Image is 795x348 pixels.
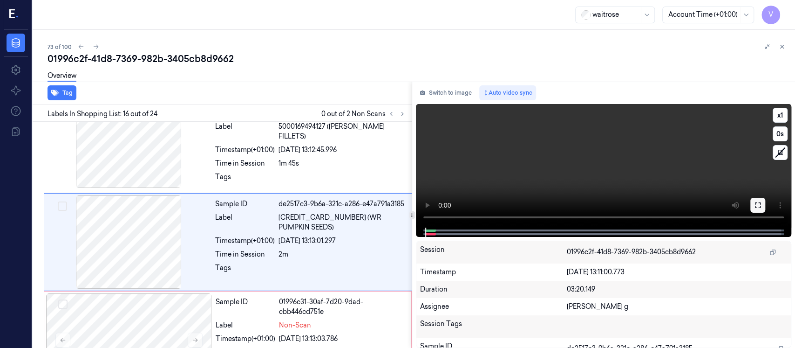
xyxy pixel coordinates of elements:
div: Assignee [420,302,567,312]
div: Label [216,320,275,330]
span: Non-Scan [279,320,311,330]
div: [DATE] 13:13:01.297 [279,236,406,246]
div: Session Tags [420,319,567,334]
div: 01996c2f-41d8-7369-982b-3405cb8d9662 [48,52,788,65]
div: Time in Session [215,159,275,168]
button: Select row [58,299,68,309]
div: de2517c3-9b6a-321c-a286-e47a791a3185 [279,199,406,209]
div: Session [420,245,567,260]
div: Label [215,213,275,232]
div: 1m 45s [279,159,406,168]
button: Auto video sync [479,85,536,100]
div: [DATE] 13:13:03.786 [279,334,406,344]
div: [DATE] 13:12:45.996 [279,145,406,155]
div: Time in Session [215,250,275,259]
div: Timestamp (+01:00) [216,334,275,344]
span: 0 out of 2 Non Scans [321,108,408,119]
div: Sample ID [216,297,275,317]
span: Labels In Shopping List: 16 out of 24 [48,109,157,119]
span: 73 of 100 [48,43,72,51]
span: 01996c2f-41d8-7369-982b-3405cb8d9662 [567,247,696,257]
div: Tags [215,263,275,278]
button: V [761,6,780,24]
button: x1 [773,108,788,123]
button: 0s [773,126,788,141]
button: Select row [58,202,67,211]
button: Tag [48,85,76,100]
span: [CREDIT_CARD_NUMBER] (WR PUMPKIN SEEDS) [279,213,406,232]
button: Switch to image [416,85,476,100]
div: Timestamp [420,267,567,277]
div: Timestamp (+01:00) [215,236,275,246]
div: 2m [279,250,406,259]
div: Timestamp (+01:00) [215,145,275,155]
span: 5000169494127 ([PERSON_NAME] FILLETS) [279,122,406,141]
div: Sample ID [215,199,275,209]
div: Duration [420,285,567,294]
div: Tags [215,172,275,187]
div: [DATE] 13:11:00.773 [567,267,787,277]
div: 01996c31-30af-7d20-9dad-cbb446cd751e [279,297,406,317]
div: [PERSON_NAME] g [567,302,787,312]
div: Label [215,122,275,141]
a: Overview [48,71,76,82]
div: 03:20.149 [567,285,787,294]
